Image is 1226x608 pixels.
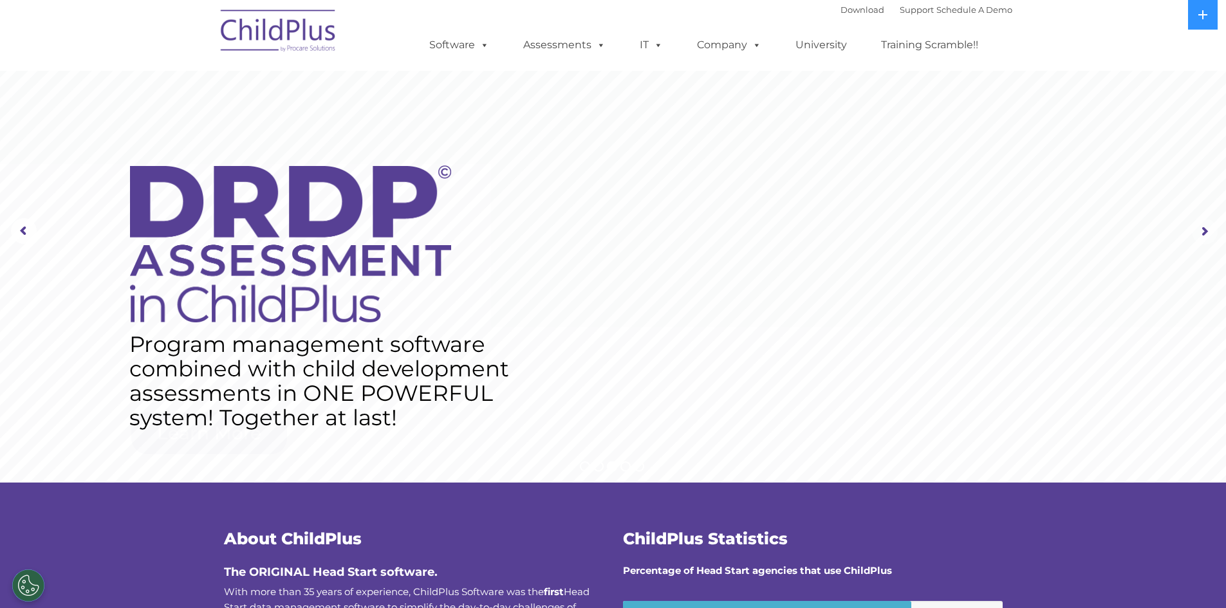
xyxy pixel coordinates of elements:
img: DRDP Assessment in ChildPlus [130,165,451,322]
a: Learn More [131,412,287,454]
a: Software [416,32,502,58]
span: ChildPlus Statistics [623,529,788,548]
rs-layer: Program management software combined with child development assessments in ONE POWERFUL system! T... [129,332,522,430]
iframe: Chat Widget [1016,469,1226,608]
a: IT [627,32,676,58]
span: About ChildPlus [224,529,362,548]
a: Assessments [510,32,618,58]
a: Download [841,5,884,15]
a: Training Scramble!! [868,32,991,58]
img: ChildPlus by Procare Solutions [214,1,343,65]
button: Cookies Settings [12,569,44,602]
a: Schedule A Demo [936,5,1012,15]
a: University [783,32,860,58]
font: | [841,5,1012,15]
b: first [544,585,564,598]
span: The ORIGINAL Head Start software. [224,565,438,579]
a: Support [900,5,934,15]
strong: Percentage of Head Start agencies that use ChildPlus [623,564,892,576]
a: Company [684,32,774,58]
